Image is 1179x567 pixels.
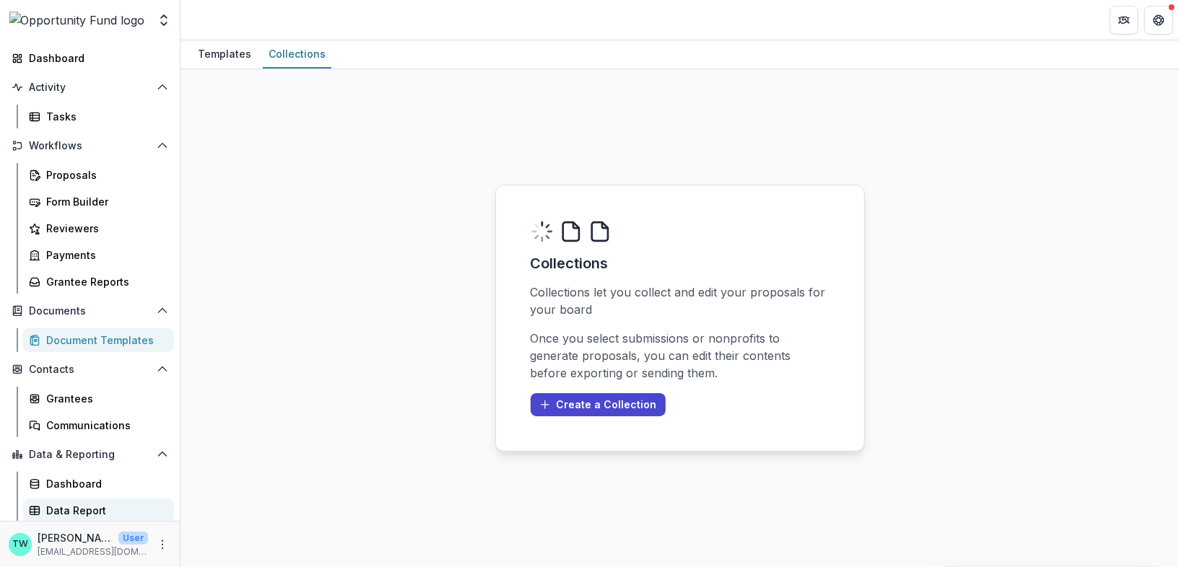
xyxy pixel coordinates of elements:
div: Payments [46,247,162,263]
button: Open Contacts [6,358,174,381]
button: Partners [1110,6,1139,35]
a: Grantees [23,387,174,410]
div: Grantees [46,391,162,406]
div: Data Report [46,503,162,518]
p: Collections let you collect and edit your proposals for your board [531,283,830,318]
a: Proposals [23,163,174,187]
a: Templates [192,40,257,69]
a: Document Templates [23,328,174,352]
button: Open Activity [6,76,174,99]
div: Tasks [46,109,162,124]
a: Dashboard [6,46,174,70]
a: Dashboard [23,472,174,496]
button: Open Documents [6,299,174,322]
span: Documents [29,305,151,317]
div: Reviewers [46,221,162,236]
p: User [118,532,148,545]
button: Open entity switcher [154,6,174,35]
span: Activity [29,82,151,94]
a: Reviewers [23,216,174,240]
span: Workflows [29,140,151,152]
div: Grantee Reports [46,274,162,289]
a: Communications [23,413,174,437]
div: Dashboard [46,476,162,491]
button: Create a Collection [531,393,666,416]
button: Get Help [1144,6,1173,35]
div: Collections [263,43,331,64]
div: Ti Wilhelm [12,540,28,549]
div: Proposals [46,167,162,183]
img: Opportunity Fund logo [9,12,145,29]
div: Form Builder [46,194,162,209]
a: Data Report [23,498,174,522]
a: Grantee Reports [23,270,174,294]
a: Tasks [23,105,174,128]
a: Collections [263,40,331,69]
button: Open Workflows [6,134,174,157]
div: Templates [192,43,257,64]
span: Contacts [29,364,151,376]
button: More [154,536,171,553]
div: Communications [46,418,162,433]
a: Payments [23,243,174,267]
div: Document Templates [46,333,162,348]
span: Data & Reporting [29,449,151,461]
p: Once you select submissions or nonprofits to generate proposals, you can edit their contents befo... [531,330,830,382]
p: [EMAIL_ADDRESS][DOMAIN_NAME] [38,545,148,558]
a: Form Builder [23,190,174,214]
div: Dashboard [29,50,162,66]
h2: Collections [531,255,830,272]
p: [PERSON_NAME] [38,530,113,545]
button: Open Data & Reporting [6,443,174,466]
